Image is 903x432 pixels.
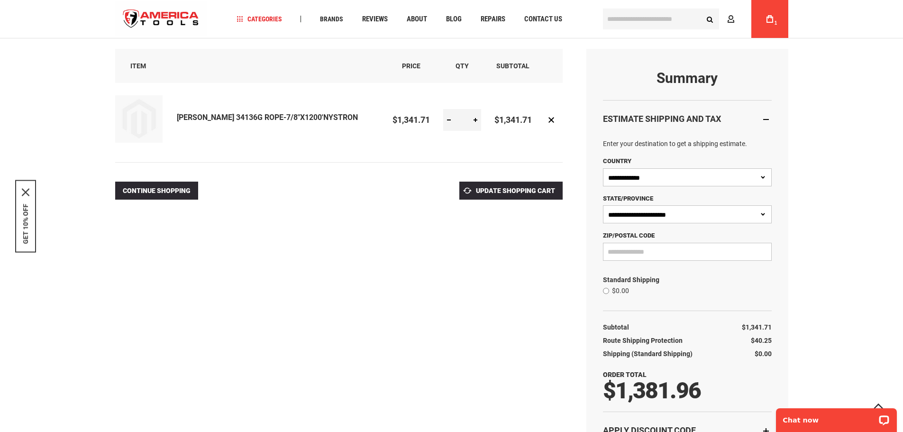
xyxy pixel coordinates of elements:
p: Enter your destination to get a shipping estimate. [603,138,772,149]
span: Country [603,157,631,165]
span: $0.00 [612,287,629,294]
svg: close icon [22,188,29,196]
strong: Estimate Shipping and Tax [603,114,721,124]
a: Blog [442,13,466,26]
span: Blog [446,16,462,23]
span: Zip/Postal Code [603,232,655,239]
a: Contact Us [520,13,566,26]
a: Repairs [476,13,510,26]
th: Route Shipping Protection [603,334,687,347]
span: Price [402,62,420,70]
span: Categories [237,16,282,22]
iframe: LiveChat chat widget [770,402,903,432]
span: State/Province [603,195,653,202]
span: $0.00 [755,350,772,358]
a: Categories [232,13,286,26]
span: $1,381.96 [603,377,701,404]
button: Close [22,188,29,196]
span: $1,341.71 [494,115,532,125]
span: Qty [456,62,469,70]
span: Brands [320,16,343,22]
button: GET 10% OFF [22,203,29,244]
img: GREENLEE 34136G ROPE-7/8"X1200'NYSTRON [115,95,163,143]
a: [PERSON_NAME] 34136G ROPE-7/8"X1200'NYSTRON [177,113,358,122]
span: Subtotal [496,62,529,70]
span: Update Shopping Cart [476,187,555,194]
span: Repairs [481,16,505,23]
a: Brands [316,13,347,26]
span: Item [130,62,146,70]
a: About [402,13,431,26]
span: About [407,16,427,23]
strong: Order Total [603,371,647,378]
span: 1 [775,20,777,26]
span: $1,341.71 [742,323,772,331]
a: GREENLEE 34136G ROPE-7/8"X1200'NYSTRON [115,95,177,145]
a: store logo [115,1,207,37]
span: Shipping [603,350,630,358]
span: $40.25 [751,337,772,344]
button: Update Shopping Cart [459,182,563,200]
a: Reviews [358,13,392,26]
img: America Tools [115,1,207,37]
span: $1,341.71 [392,115,430,125]
a: Continue Shopping [115,182,198,200]
span: Continue Shopping [123,187,191,194]
span: Standard Shipping [603,276,659,284]
strong: Summary [603,70,772,86]
th: Subtotal [603,321,634,334]
span: Reviews [362,16,388,23]
button: Search [701,10,719,28]
span: (Standard Shipping) [631,350,693,358]
span: Contact Us [524,16,562,23]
